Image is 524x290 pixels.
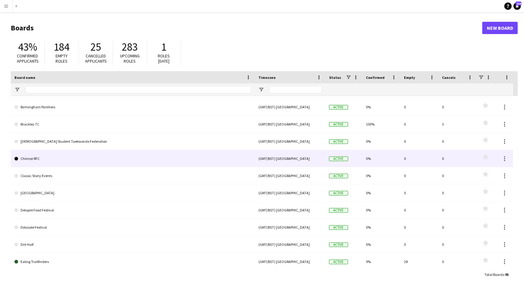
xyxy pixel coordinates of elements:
div: 0 [400,184,438,201]
a: 218 [514,2,521,10]
div: (GMT/BST) [GEOGRAPHIC_DATA] [255,167,325,184]
div: 0 [400,219,438,236]
span: Active [329,242,348,247]
div: (GMT/BST) [GEOGRAPHIC_DATA] [255,150,325,167]
div: (GMT/BST) [GEOGRAPHIC_DATA] [255,99,325,115]
div: 0 [400,202,438,218]
span: Roles [DATE] [158,53,170,64]
input: Timezone Filter Input [270,86,322,93]
div: 0 [438,253,476,270]
div: 0 [438,150,476,167]
span: 43% [18,40,37,54]
div: 0 [438,219,476,236]
a: Chinnor RFC [14,150,251,167]
span: Active [329,191,348,195]
span: Active [329,157,348,161]
span: 283 [122,40,138,54]
span: Empty roles [56,53,68,64]
div: 0% [362,236,400,253]
div: 0 [400,236,438,253]
div: 0 [400,99,438,115]
div: 0 [438,99,476,115]
a: Delasole Festival [14,219,251,236]
div: 0 [400,150,438,167]
div: 9% [362,253,400,270]
span: 184 [54,40,70,54]
div: 0 [438,236,476,253]
span: Active [329,174,348,178]
div: (GMT/BST) [GEOGRAPHIC_DATA] [255,236,325,253]
div: 0% [362,184,400,201]
span: Confirmed [366,75,385,80]
a: Dirt Half [14,236,251,253]
span: Board name [14,75,35,80]
a: Classic Stony Events [14,167,251,184]
input: Board name Filter Input [25,86,251,93]
span: 1 [161,40,167,54]
div: (GMT/BST) [GEOGRAPHIC_DATA] [255,219,325,236]
div: (GMT/BST) [GEOGRAPHIC_DATA] [255,133,325,150]
span: Total Boards [484,272,504,277]
div: (GMT/BST) [GEOGRAPHIC_DATA] [255,116,325,133]
div: : [484,269,509,280]
button: Open Filter Menu [14,87,20,92]
div: (GMT/BST) [GEOGRAPHIC_DATA] [255,184,325,201]
span: Active [329,122,348,127]
div: 0 [400,133,438,150]
div: 0 [400,167,438,184]
a: Birmingham Panthers [14,99,251,116]
span: Active [329,260,348,264]
span: Timezone [258,75,276,80]
div: 3 [438,116,476,133]
a: Brackley TC [14,116,251,133]
a: Ealing Trailfinders [14,253,251,270]
div: 100% [362,116,400,133]
div: 0% [362,219,400,236]
div: (GMT/BST) [GEOGRAPHIC_DATA] [255,253,325,270]
a: Delapre Food Festival [14,202,251,219]
span: Cancelled applicants [85,53,107,64]
div: 0 [438,133,476,150]
span: 95 [505,272,509,277]
span: Status [329,75,341,80]
div: 0% [362,167,400,184]
div: 0% [362,150,400,167]
span: Active [329,105,348,110]
div: 0 [400,116,438,133]
span: Active [329,139,348,144]
h1: Boards [11,23,482,33]
div: 0% [362,99,400,115]
span: Active [329,225,348,230]
span: 218 [516,2,522,6]
span: Cancels [442,75,456,80]
div: 0 [438,202,476,218]
span: Upcoming roles [120,53,140,64]
a: New Board [482,22,518,34]
span: Active [329,208,348,213]
a: [DEMOGRAPHIC_DATA] Student Taekwondo Federation [14,133,251,150]
a: [GEOGRAPHIC_DATA] [14,184,251,202]
div: 0 [438,184,476,201]
div: 0% [362,133,400,150]
div: 0% [362,202,400,218]
span: 25 [91,40,101,54]
div: 28 [400,253,438,270]
span: Confirmed applicants [17,53,39,64]
div: 0 [438,167,476,184]
button: Open Filter Menu [258,87,264,92]
span: Empty [404,75,415,80]
div: (GMT/BST) [GEOGRAPHIC_DATA] [255,202,325,218]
